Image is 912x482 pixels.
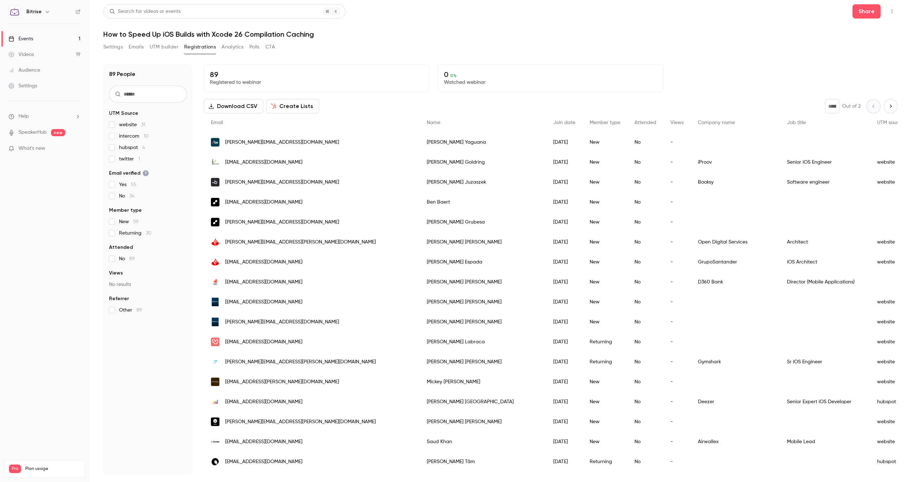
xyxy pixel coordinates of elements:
[420,292,546,312] div: [PERSON_NAME] [PERSON_NAME]
[420,272,546,292] div: [PERSON_NAME] [PERSON_NAME]
[211,120,223,125] span: Email
[225,418,376,426] span: [PERSON_NAME][EMAIL_ADDRESS][PERSON_NAME][DOMAIN_NAME]
[211,338,219,346] img: bodas.net
[211,278,219,286] img: d360.com
[225,239,376,246] span: [PERSON_NAME][EMAIL_ADDRESS][PERSON_NAME][DOMAIN_NAME]
[691,152,780,172] div: iProov
[870,352,911,372] div: website
[663,172,691,192] div: -
[420,412,546,432] div: [PERSON_NAME] [PERSON_NAME]
[663,272,691,292] div: -
[119,218,139,225] span: New
[691,272,780,292] div: D360 Bank
[210,79,423,86] p: Registered to webinar
[420,192,546,212] div: Ben Baert
[546,212,582,232] div: [DATE]
[582,172,627,192] div: New
[877,120,904,125] span: UTM source
[627,452,663,472] div: No
[119,121,145,128] span: website
[627,312,663,332] div: No
[420,352,546,372] div: [PERSON_NAME] [PERSON_NAME]
[211,238,219,246] img: gruposantander.com
[225,179,339,186] span: [PERSON_NAME][EMAIL_ADDRESS][DOMAIN_NAME]
[9,113,81,120] li: help-dropdown-opener
[103,30,898,39] h1: How to Speed Up iOS Builds with Xcode 26 Compilation Caching
[109,110,187,314] section: facet-groups
[72,145,81,152] iframe: Noticeable Trigger
[211,258,219,266] img: gruposantander.com
[222,41,244,53] button: Analytics
[25,466,80,472] span: Plan usage
[870,332,911,352] div: website
[780,152,870,172] div: Senior iOS Engineer
[19,129,47,136] a: SpeakerHub
[103,41,123,53] button: Settings
[420,172,546,192] div: [PERSON_NAME] Juzaszek
[211,138,219,147] img: thoughtworks.com
[870,252,911,272] div: website
[450,73,457,78] span: 0 %
[582,332,627,352] div: Returning
[146,231,151,236] span: 30
[119,307,142,314] span: Other
[870,412,911,432] div: website
[9,82,37,89] div: Settings
[582,292,627,312] div: New
[663,352,691,372] div: -
[634,120,656,125] span: Attended
[225,199,302,206] span: [EMAIL_ADDRESS][DOMAIN_NAME]
[582,232,627,252] div: New
[787,120,806,125] span: Job title
[129,41,144,53] button: Emails
[853,4,881,19] button: Share
[870,372,911,392] div: website
[211,457,219,466] img: onemount.com
[420,152,546,172] div: [PERSON_NAME] Goldring
[266,99,319,113] button: Create Lists
[184,41,216,53] button: Registrations
[663,332,691,352] div: -
[870,152,911,172] div: website
[582,412,627,432] div: New
[780,352,870,372] div: Sr iOS Engineer
[420,392,546,412] div: [PERSON_NAME] [GEOGRAPHIC_DATA]
[225,318,339,326] span: [PERSON_NAME][EMAIL_ADDRESS][DOMAIN_NAME]
[582,312,627,332] div: New
[109,244,133,251] span: Attended
[582,432,627,452] div: New
[663,432,691,452] div: -
[627,172,663,192] div: No
[150,41,178,53] button: UTM builder
[582,252,627,272] div: New
[141,122,145,127] span: 31
[420,432,546,452] div: Saud Khan
[627,372,663,392] div: No
[225,438,302,446] span: [EMAIL_ADDRESS][DOMAIN_NAME]
[780,232,870,252] div: Architect
[420,232,546,252] div: [PERSON_NAME] [PERSON_NAME]
[627,132,663,152] div: No
[582,212,627,232] div: New
[225,458,302,466] span: [EMAIL_ADDRESS][DOMAIN_NAME]
[136,308,142,313] span: 89
[9,51,34,58] div: Videos
[663,452,691,472] div: -
[129,256,135,261] span: 89
[211,218,219,226] img: most.io
[420,372,546,392] div: Mickey [PERSON_NAME]
[225,159,302,166] span: [EMAIL_ADDRESS][DOMAIN_NAME]
[211,378,219,386] img: jpmorgan.com
[51,129,65,136] span: new
[627,352,663,372] div: No
[627,212,663,232] div: No
[444,70,657,79] p: 0
[663,372,691,392] div: -
[211,198,219,206] img: most.io
[109,8,181,15] div: Search for videos or events
[19,113,29,120] span: Help
[225,139,339,146] span: [PERSON_NAME][EMAIL_ADDRESS][DOMAIN_NAME]
[663,132,691,152] div: -
[109,207,142,214] span: Member type
[109,110,138,117] span: UTM Source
